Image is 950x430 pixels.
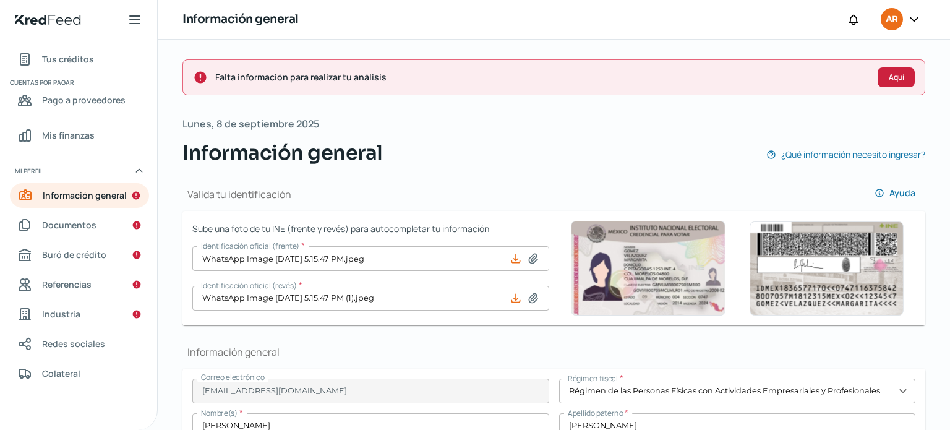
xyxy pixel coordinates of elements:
[886,12,897,27] span: AR
[10,272,149,297] a: Referencias
[42,336,105,351] span: Redes sociales
[10,47,149,72] a: Tus créditos
[42,247,106,262] span: Buró de crédito
[182,11,299,28] h1: Información general
[42,306,80,322] span: Industria
[182,187,291,201] h1: Valida tu identificación
[192,221,549,236] span: Sube una foto de tu INE (frente y revés) para autocompletar tu información
[42,366,80,381] span: Colateral
[10,332,149,356] a: Redes sociales
[10,183,149,208] a: Información general
[42,92,126,108] span: Pago a proveedores
[568,408,623,418] span: Apellido paterno
[568,373,618,384] span: Régimen fiscal
[749,221,904,316] img: Ejemplo de identificación oficial (revés)
[571,221,725,316] img: Ejemplo de identificación oficial (frente)
[201,280,297,291] span: Identificación oficial (revés)
[201,241,299,251] span: Identificación oficial (frente)
[10,77,147,88] span: Cuentas por pagar
[42,277,92,292] span: Referencias
[201,372,265,382] span: Correo electrónico
[182,138,383,168] span: Información general
[878,67,915,87] button: Aquí
[43,187,127,203] span: Información general
[10,123,149,148] a: Mis finanzas
[42,127,95,143] span: Mis finanzas
[201,408,237,418] span: Nombre(s)
[10,361,149,386] a: Colateral
[865,181,925,205] button: Ayuda
[889,189,915,197] span: Ayuda
[182,345,925,359] h1: Información general
[10,302,149,327] a: Industria
[781,147,925,162] span: ¿Qué información necesito ingresar?
[42,217,96,233] span: Documentos
[182,115,319,133] span: Lunes, 8 de septiembre 2025
[10,213,149,238] a: Documentos
[215,69,868,85] span: Falta información para realizar tu análisis
[42,51,94,67] span: Tus créditos
[10,88,149,113] a: Pago a proveedores
[15,165,43,176] span: Mi perfil
[10,243,149,267] a: Buró de crédito
[889,74,904,81] span: Aquí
